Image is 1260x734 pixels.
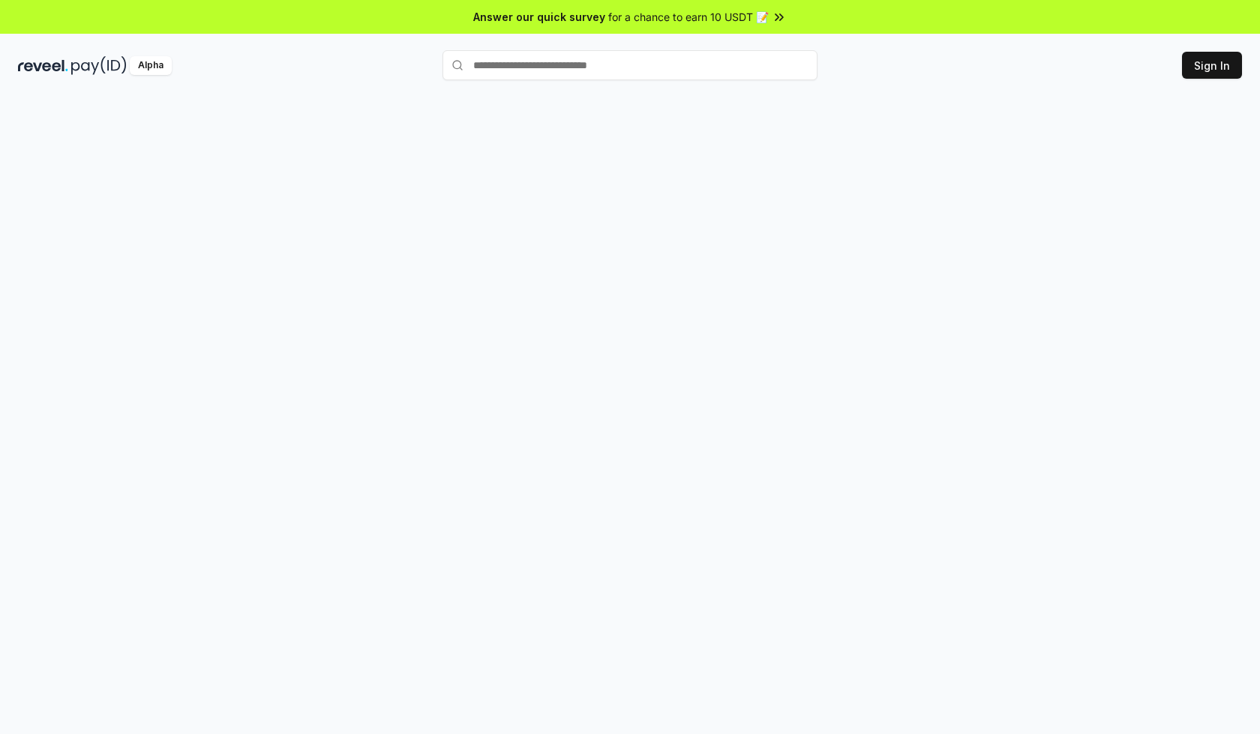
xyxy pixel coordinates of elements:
[608,9,769,25] span: for a chance to earn 10 USDT 📝
[473,9,605,25] span: Answer our quick survey
[1182,52,1242,79] button: Sign In
[130,56,172,75] div: Alpha
[18,56,68,75] img: reveel_dark
[71,56,127,75] img: pay_id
